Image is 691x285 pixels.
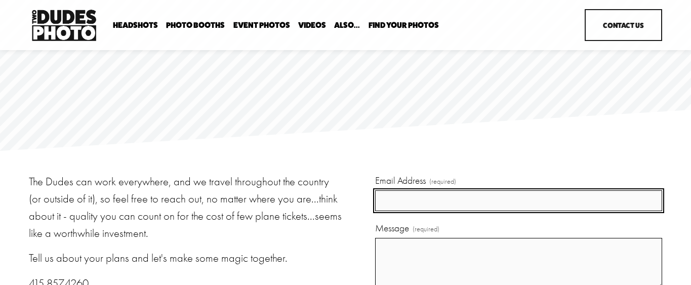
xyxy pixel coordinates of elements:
[334,20,360,30] a: folder dropdown
[369,21,439,29] span: Find Your Photos
[369,20,439,30] a: folder dropdown
[29,250,343,267] p: Tell us about your plans and let's make some magic together.
[375,221,409,236] span: Message
[429,176,456,187] span: (required)
[298,20,326,30] a: Videos
[29,7,99,44] img: Two Dudes Photo | Headshots, Portraits &amp; Photo Booths
[334,21,360,29] span: Also...
[413,224,439,235] span: (required)
[375,174,426,188] span: Email Address
[166,20,225,30] a: folder dropdown
[29,174,343,242] p: The Dudes can work everywhere, and we travel throughout the country (or outside of it), so feel f...
[113,20,158,30] a: folder dropdown
[233,20,290,30] a: Event Photos
[585,9,662,41] a: Contact Us
[166,21,225,29] span: Photo Booths
[113,21,158,29] span: Headshots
